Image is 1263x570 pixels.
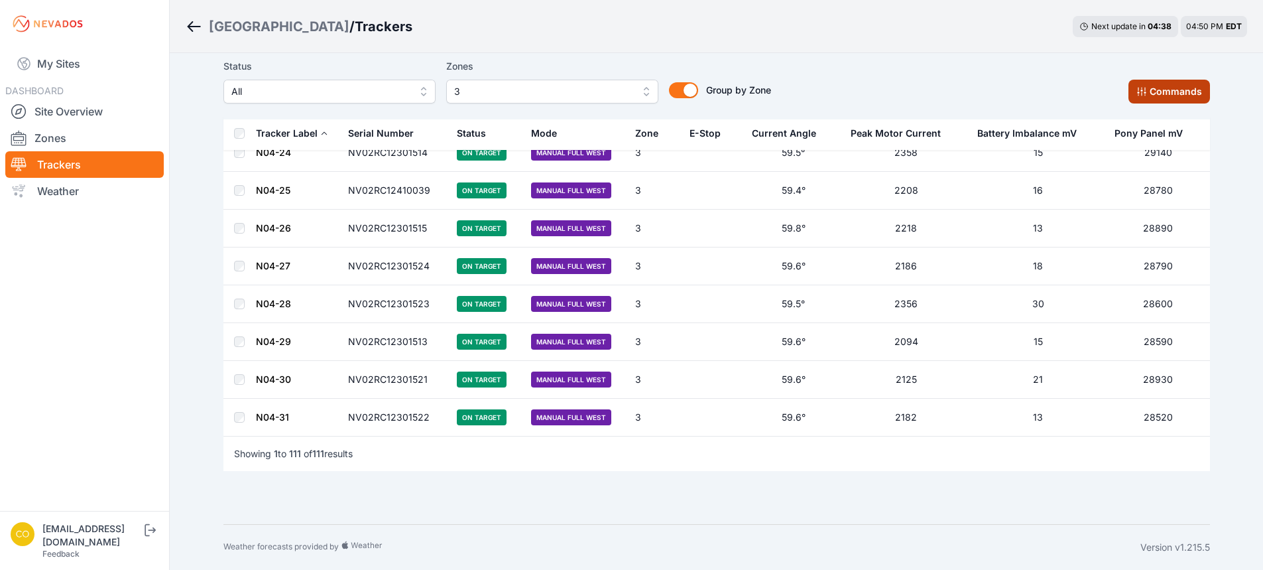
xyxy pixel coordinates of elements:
td: 3 [627,285,682,323]
span: 04:50 PM [1186,21,1223,31]
div: Serial Number [348,127,414,140]
span: Manual Full West [531,182,611,198]
a: N04-25 [256,184,290,196]
div: Mode [531,127,557,140]
span: Manual Full West [531,220,611,236]
span: EDT [1226,21,1242,31]
td: 28790 [1107,248,1210,285]
button: E-Stop [690,117,731,149]
td: 28600 [1107,285,1210,323]
span: On Target [457,372,507,388]
td: 3 [627,172,682,210]
div: [GEOGRAPHIC_DATA] [209,17,349,36]
span: On Target [457,296,507,312]
span: Manual Full West [531,296,611,312]
td: NV02RC12301522 [340,399,449,437]
td: 2356 [843,285,969,323]
a: N04-28 [256,298,291,309]
td: 2186 [843,248,969,285]
td: 2182 [843,399,969,437]
button: Pony Panel mV [1114,117,1193,149]
img: Nevados [11,13,85,35]
td: 2358 [843,134,969,172]
span: 1 [274,448,278,459]
a: Weather [5,178,164,204]
nav: Breadcrumb [186,9,412,44]
td: NV02RC12301524 [340,248,449,285]
span: 3 [454,84,632,100]
td: 15 [969,134,1107,172]
a: N04-31 [256,411,289,423]
span: Next update in [1091,21,1146,31]
span: On Target [457,182,507,198]
div: Peak Motor Current [851,127,941,140]
td: 2218 [843,210,969,248]
span: DASHBOARD [5,85,64,96]
button: Battery Imbalance mV [977,117,1087,149]
p: Showing to of results [234,447,353,461]
span: 111 [312,448,324,459]
button: Peak Motor Current [851,117,951,149]
span: Manual Full West [531,145,611,161]
div: Battery Imbalance mV [977,127,1077,140]
button: Commands [1128,80,1210,104]
div: [EMAIL_ADDRESS][DOMAIN_NAME] [42,522,142,549]
a: N04-30 [256,374,291,385]
td: 29140 [1107,134,1210,172]
span: Manual Full West [531,334,611,350]
td: 28930 [1107,361,1210,399]
span: / [349,17,355,36]
td: 59.6° [744,361,843,399]
td: 59.6° [744,399,843,437]
td: 2125 [843,361,969,399]
a: N04-29 [256,336,291,347]
div: Tracker Label [256,127,318,140]
a: Feedback [42,549,80,559]
td: 13 [969,210,1107,248]
td: 59.5° [744,134,843,172]
label: Status [223,58,436,74]
td: 59.6° [744,248,843,285]
td: 3 [627,323,682,361]
div: Version v1.215.5 [1140,541,1210,554]
td: 16 [969,172,1107,210]
button: All [223,80,436,104]
a: Zones [5,125,164,151]
td: NV02RC12301521 [340,361,449,399]
td: 28780 [1107,172,1210,210]
span: Manual Full West [531,372,611,388]
td: 3 [627,248,682,285]
td: 3 [627,399,682,437]
button: Status [457,117,497,149]
span: All [231,84,409,100]
a: Site Overview [5,98,164,125]
td: 18 [969,248,1107,285]
td: 13 [969,399,1107,437]
span: 111 [289,448,301,459]
td: 59.4° [744,172,843,210]
td: NV02RC12301514 [340,134,449,172]
label: Zones [446,58,658,74]
td: 59.6° [744,323,843,361]
div: Status [457,127,486,140]
div: 04 : 38 [1148,21,1172,32]
a: N04-24 [256,147,291,158]
button: Current Angle [752,117,827,149]
button: Mode [531,117,568,149]
td: NV02RC12301515 [340,210,449,248]
td: 3 [627,210,682,248]
td: 21 [969,361,1107,399]
td: 28590 [1107,323,1210,361]
a: N04-26 [256,222,291,234]
td: 2208 [843,172,969,210]
h3: Trackers [355,17,412,36]
span: Manual Full West [531,258,611,274]
td: NV02RC12301523 [340,285,449,323]
td: 59.5° [744,285,843,323]
td: NV02RC12410039 [340,172,449,210]
span: On Target [457,409,507,425]
div: Zone [635,127,658,140]
td: 28520 [1107,399,1210,437]
td: 2094 [843,323,969,361]
a: N04-27 [256,260,290,271]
